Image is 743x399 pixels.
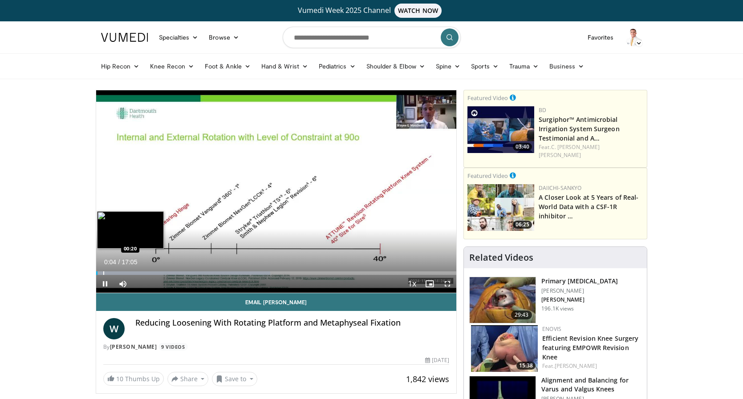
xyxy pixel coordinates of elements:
h4: Related Videos [469,252,533,263]
button: Mute [114,275,132,293]
a: Favorites [582,28,619,46]
a: Sports [466,57,504,75]
a: 06:25 [467,184,534,231]
a: C. [PERSON_NAME] [PERSON_NAME] [539,143,600,159]
span: 15:38 [516,362,536,370]
a: 15:38 [471,325,538,372]
div: By [103,343,450,351]
img: Avatar [625,28,642,46]
a: Shoulder & Elbow [361,57,430,75]
p: [PERSON_NAME] [541,287,618,294]
video-js: Video Player [96,90,457,293]
img: VuMedi Logo [101,33,148,42]
a: Daiichi-Sankyo [539,184,581,192]
div: [DATE] [425,356,449,364]
a: Business [544,57,589,75]
div: Progress Bar [96,271,457,275]
a: 9 Videos [158,343,188,351]
button: Share [167,372,209,386]
img: 70422da6-974a-44ac-bf9d-78c82a89d891.150x105_q85_crop-smart_upscale.jpg [467,106,534,153]
a: 10 Thumbs Up [103,372,164,386]
a: Email [PERSON_NAME] [96,293,457,311]
p: [PERSON_NAME] [541,296,618,303]
a: BD [539,106,546,114]
a: Foot & Ankle [199,57,256,75]
a: Hip Recon [96,57,145,75]
a: [PERSON_NAME] [555,362,597,370]
a: Hand & Wrist [256,57,313,75]
a: Trauma [504,57,544,75]
img: 93c22cae-14d1-47f0-9e4a-a244e824b022.png.150x105_q85_crop-smart_upscale.jpg [467,184,534,231]
div: Feat. [539,143,643,159]
div: Feat. [542,362,640,370]
img: 2c6dc023-217a-48ee-ae3e-ea951bf834f3.150x105_q85_crop-smart_upscale.jpg [471,325,538,372]
a: Specialties [154,28,204,46]
button: Fullscreen [438,275,456,293]
span: 17:05 [122,258,137,266]
span: / [118,258,120,266]
h3: Primary [MEDICAL_DATA] [541,277,618,286]
span: 03:40 [513,143,532,151]
a: 29:43 Primary [MEDICAL_DATA] [PERSON_NAME] [PERSON_NAME] 196.1K views [469,277,641,324]
p: 196.1K views [541,305,574,312]
a: Vumedi Week 2025 ChannelWATCH NOW [102,4,641,18]
img: 297061_3.png.150x105_q85_crop-smart_upscale.jpg [470,277,536,323]
a: Enovis [542,325,561,333]
span: 06:25 [513,221,532,229]
h4: Reducing Loosening With Rotating Platform and Metaphyseal Fixation [135,318,450,328]
a: Efficient Revision Knee Surgery featuring EMPOWR Revision Knee [542,334,638,361]
button: Pause [96,275,114,293]
a: Surgiphor™ Antimicrobial Irrigation System Surgeon Testimonial and A… [539,115,620,142]
span: 10 [116,375,123,383]
a: W [103,318,125,339]
button: Save to [212,372,257,386]
a: A Closer Look at 5 Years of Real-World Data with a CSF-1R inhibitor … [539,193,638,220]
span: 0:04 [104,258,116,266]
a: Pediatrics [313,57,361,75]
h3: Alignment and Balancing for Varus and Valgus Knees [541,376,641,394]
img: image.jpeg [97,211,164,249]
input: Search topics, interventions [283,27,461,48]
button: Playback Rate [403,275,421,293]
span: 29:43 [511,310,532,319]
span: WATCH NOW [394,4,442,18]
small: Featured Video [467,94,508,102]
a: [PERSON_NAME] [110,343,157,351]
button: Enable picture-in-picture mode [421,275,438,293]
span: 1,842 views [406,374,449,384]
small: Featured Video [467,172,508,180]
a: Browse [203,28,244,46]
a: 03:40 [467,106,534,153]
a: Knee Recon [145,57,199,75]
a: Spine [430,57,466,75]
